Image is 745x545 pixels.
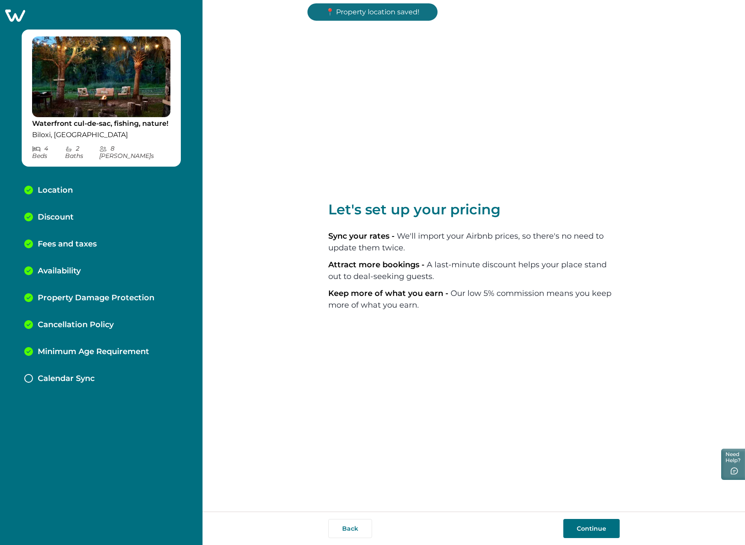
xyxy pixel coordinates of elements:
[65,145,99,160] p: 2 Bath s
[38,213,74,222] p: Discount
[563,519,620,538] button: Continue
[328,231,397,241] span: Sync your rates -
[32,36,170,117] img: propertyImage_Waterfront cul-de-sac, fishing, nature!
[328,230,620,254] li: We'll import your Airbnb prices, so there's no need to update them twice.
[32,131,170,139] p: Biloxi, [GEOGRAPHIC_DATA]
[38,186,73,195] p: Location
[38,374,95,384] p: Calendar Sync
[38,293,154,303] p: Property Damage Protection
[307,3,438,21] p: 📍 Property location saved!
[99,145,170,160] p: 8 [PERSON_NAME] s
[328,201,620,218] p: Let's set up your pricing
[328,289,451,298] span: Keep more of what you earn -
[328,260,427,269] span: Attract more bookings -
[38,347,149,357] p: Minimum Age Requirement
[32,119,170,128] p: Waterfront cul-de-sac, fishing, nature!
[32,145,65,160] p: 4 Bed s
[328,288,620,311] li: Our low 5% commission means you keep more of what you earn.
[38,240,97,249] p: Fees and taxes
[38,266,81,276] p: Availability
[328,259,620,282] li: A last-minute discount helps your place stand out to deal-seeking guests.
[328,519,372,538] button: Back
[38,320,114,330] p: Cancellation Policy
